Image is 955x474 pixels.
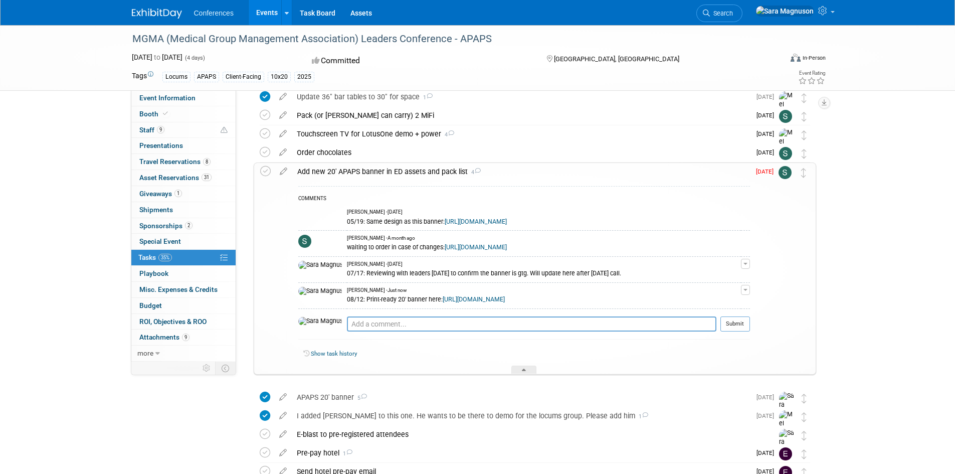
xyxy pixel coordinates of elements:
img: ExhibitDay [132,9,182,19]
td: Toggle Event Tabs [215,362,236,375]
div: MGMA (Medical Group Management Association) Leaders Conference - APAPS [129,30,767,48]
div: COMMENTS [298,194,750,205]
a: Event Information [131,90,236,106]
img: Sophie Buffo [779,147,792,160]
span: [DATE] [756,449,779,456]
span: 9 [157,126,164,133]
img: Sophie Buffo [779,110,792,123]
span: Shipments [139,206,173,214]
span: (4 days) [184,55,205,61]
img: Sara Magnuson [755,6,814,17]
img: Mel Liwanag [779,410,794,446]
button: Submit [720,317,750,332]
a: Show task history [311,350,357,357]
i: Move task [802,130,807,140]
a: Staff9 [131,122,236,138]
span: Event Information [139,94,196,102]
span: [DATE] [756,149,779,156]
span: Budget [139,301,162,309]
img: Sophie Buffo [298,235,311,248]
span: 1 [420,94,433,101]
div: Pre-pay hotel [292,444,750,461]
span: 8 [203,158,211,166]
i: Move task [802,93,807,103]
a: edit [274,92,292,101]
span: [DATE] [756,130,779,137]
div: Client-Facing [223,72,264,82]
div: Event Rating [798,71,825,76]
span: Special Event [139,237,181,245]
img: Sophie Buffo [779,166,792,179]
span: 1 [174,190,182,197]
a: edit [274,148,292,157]
span: 4 [441,131,454,138]
span: 1 [635,413,648,420]
i: Move task [802,394,807,403]
i: Booth reservation complete [163,111,168,116]
img: Sara Magnuson [779,429,794,473]
img: Mel Liwanag [779,91,794,127]
a: [URL][DOMAIN_NAME] [443,296,505,303]
a: Special Event [131,234,236,249]
a: Misc. Expenses & Credits [131,282,236,297]
span: more [137,349,153,357]
div: 07/17: Reviewing with leaders [DATE] to confirm the banner is gtg. Will update here after [DATE] ... [347,268,741,277]
span: Search [710,10,733,17]
span: 1 [339,450,352,457]
div: Pack (or [PERSON_NAME] can carry) 2 MiFi [292,107,750,124]
a: Budget [131,298,236,313]
div: 08/12: Print-ready 20' banner here: [347,294,741,303]
span: [DATE] [756,412,779,419]
span: Asset Reservations [139,174,212,182]
span: [DATE] [756,168,779,175]
span: [PERSON_NAME] - [DATE] [347,261,403,268]
span: Sponsorships [139,222,193,230]
span: to [152,53,162,61]
div: Update 36" bar tables to 30" for space [292,88,750,105]
span: [PERSON_NAME] - A month ago [347,235,415,242]
span: Travel Reservations [139,157,211,166]
span: 4 [468,169,481,176]
span: 2 [185,222,193,229]
a: edit [274,111,292,120]
span: 9 [182,334,189,341]
a: edit [274,129,292,138]
div: 10x20 [268,72,291,82]
div: I added [PERSON_NAME] to this one. He wants to be there to demo for the locums group. Please add him [292,407,750,424]
img: Mel Liwanag [298,209,311,222]
a: edit [275,167,292,176]
img: Mel Liwanag [779,128,794,164]
i: Move task [801,168,806,178]
img: Sara Magnuson [298,287,342,296]
i: Move task [802,449,807,459]
span: Playbook [139,269,168,277]
a: Booth [131,106,236,122]
span: Potential Scheduling Conflict -- at least one attendee is tagged in another overlapping event. [221,126,228,135]
span: Misc. Expenses & Credits [139,285,218,293]
div: In-Person [802,54,826,62]
a: edit [274,430,292,439]
i: Move task [802,112,807,121]
span: [PERSON_NAME] - Just now [347,287,407,294]
a: [URL][DOMAIN_NAME] [445,218,507,225]
img: Sara Magnuson [298,317,342,326]
a: more [131,346,236,361]
i: Move task [802,149,807,159]
a: Shipments [131,202,236,218]
a: Tasks35% [131,250,236,265]
span: Booth [139,110,170,118]
div: Locums [162,72,190,82]
div: Event Format [723,52,826,67]
span: 5 [354,395,367,401]
a: ROI, Objectives & ROO [131,314,236,330]
span: Conferences [194,9,234,17]
a: Travel Reservations8 [131,154,236,170]
div: APAPS [194,72,219,82]
div: Order chocolates [292,144,750,161]
span: [DATE] [DATE] [132,53,182,61]
td: Personalize Event Tab Strip [198,362,216,375]
span: [PERSON_NAME] - [DATE] [347,209,403,216]
a: Sponsorships2 [131,218,236,234]
div: E-blast to pre-registered attendees [292,426,759,443]
a: Giveaways1 [131,186,236,202]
